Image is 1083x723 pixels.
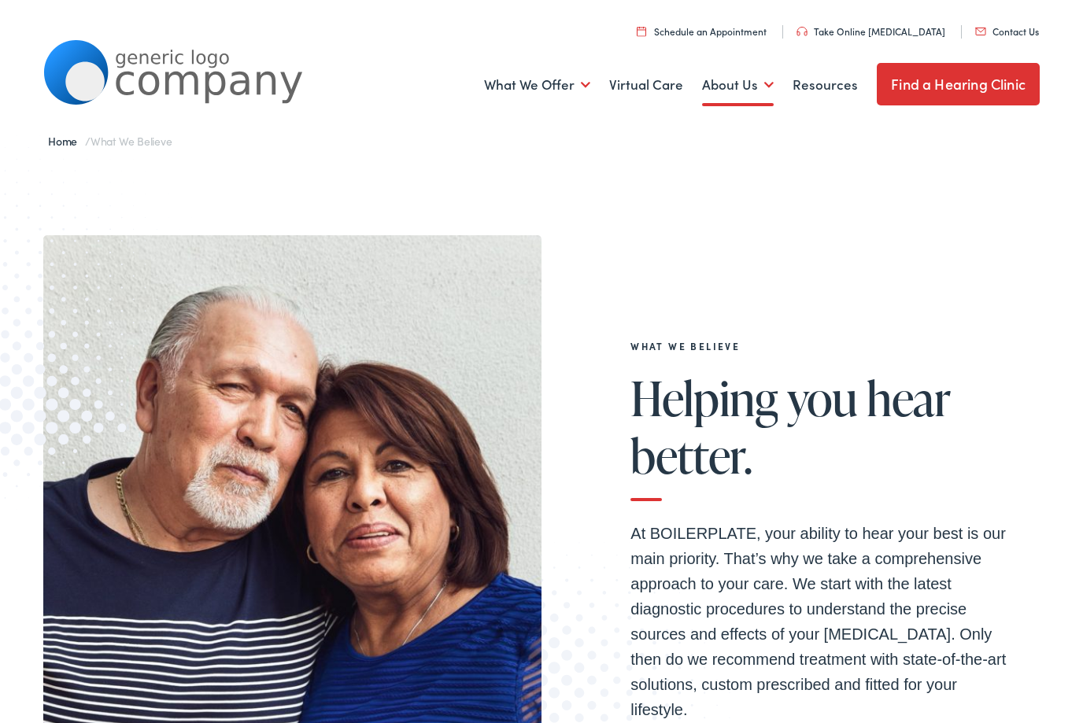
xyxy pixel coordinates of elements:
span: you [787,372,858,424]
img: utility icon [975,28,986,35]
span: hear [867,372,951,424]
a: Find a Hearing Clinic [877,63,1040,105]
a: Resources [793,56,858,114]
a: Schedule an Appointment [637,24,767,38]
img: utility icon [637,26,646,36]
a: About Us [702,56,774,114]
a: What We Offer [484,56,590,114]
span: Helping [630,372,778,424]
a: Take Online [MEDICAL_DATA] [797,24,945,38]
img: utility icon [797,27,808,36]
a: Virtual Care [609,56,683,114]
h2: What We Believe [630,341,1008,352]
span: better. [630,430,752,481]
a: Contact Us [975,24,1039,38]
p: At BOILERPLATE, your ability to hear your best is our main priority. That’s why we take a compreh... [630,521,1008,722]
